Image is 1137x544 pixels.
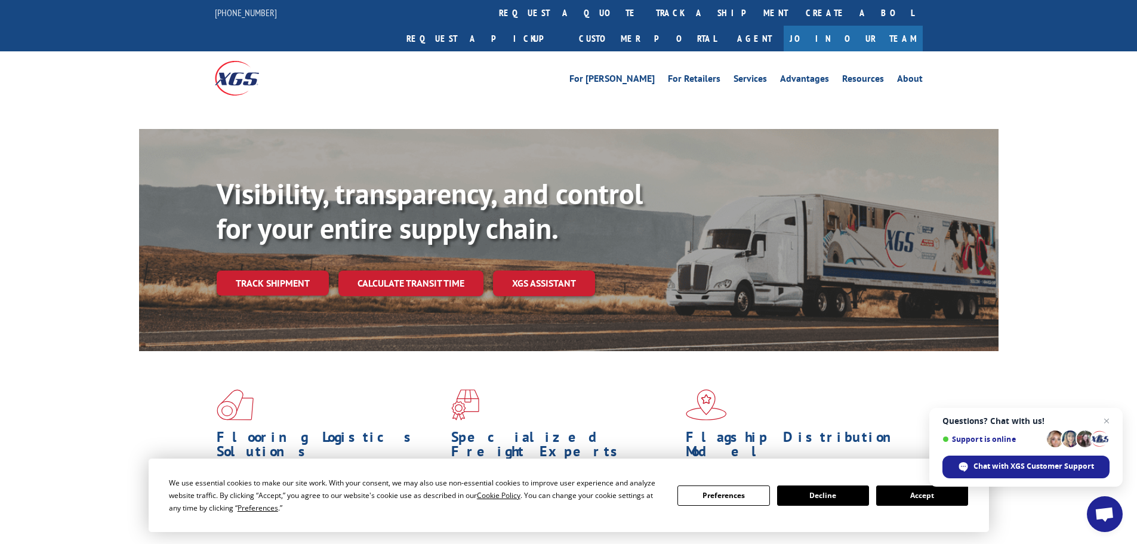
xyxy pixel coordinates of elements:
h1: Flagship Distribution Model [686,430,911,465]
a: Open chat [1087,496,1123,532]
button: Accept [876,485,968,506]
span: Cookie Policy [477,490,520,500]
a: Track shipment [217,271,329,296]
img: xgs-icon-focused-on-flooring-red [451,389,479,420]
a: For [PERSON_NAME] [569,74,655,87]
a: Join Our Team [784,26,923,51]
a: Calculate transit time [338,271,483,296]
span: Chat with XGS Customer Support [942,456,1110,478]
h1: Flooring Logistics Solutions [217,430,442,465]
span: Chat with XGS Customer Support [973,461,1094,472]
a: For Retailers [668,74,720,87]
span: Questions? Chat with us! [942,416,1110,426]
div: Cookie Consent Prompt [149,459,989,532]
span: Support is online [942,435,1043,444]
div: We use essential cookies to make our site work. With your consent, we may also use non-essential ... [169,477,663,514]
a: XGS ASSISTANT [493,271,595,296]
a: Request a pickup [398,26,570,51]
a: Customer Portal [570,26,725,51]
a: Agent [725,26,784,51]
img: xgs-icon-total-supply-chain-intelligence-red [217,389,254,420]
a: [PHONE_NUMBER] [215,7,277,19]
button: Decline [777,485,869,506]
img: xgs-icon-flagship-distribution-model-red [686,389,727,420]
b: Visibility, transparency, and control for your entire supply chain. [217,175,643,247]
a: Services [734,74,767,87]
a: Advantages [780,74,829,87]
a: About [897,74,923,87]
span: Preferences [238,503,278,513]
a: Resources [842,74,884,87]
button: Preferences [677,485,769,506]
h1: Specialized Freight Experts [451,430,677,465]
